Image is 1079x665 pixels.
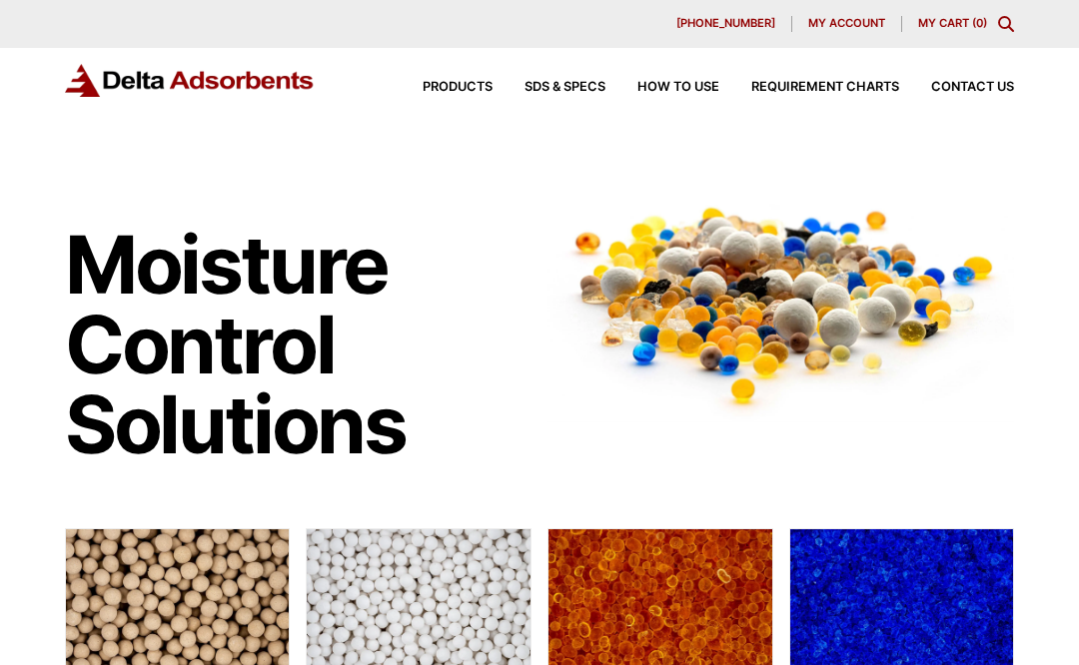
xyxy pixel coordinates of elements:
a: SDS & SPECS [493,81,605,94]
a: Contact Us [899,81,1014,94]
span: Requirement Charts [751,81,899,94]
img: Image [547,186,1014,422]
span: Products [423,81,493,94]
a: My Cart (0) [918,16,987,30]
span: How to Use [637,81,719,94]
span: 0 [976,16,983,30]
span: My account [808,18,885,29]
span: Contact Us [931,81,1014,94]
a: [PHONE_NUMBER] [660,16,792,32]
div: Toggle Modal Content [998,16,1014,32]
span: SDS & SPECS [525,81,605,94]
a: My account [792,16,902,32]
span: [PHONE_NUMBER] [676,18,775,29]
a: Products [391,81,493,94]
a: Requirement Charts [719,81,899,94]
a: How to Use [605,81,719,94]
img: Delta Adsorbents [65,64,315,97]
h1: Moisture Control Solutions [65,225,529,464]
